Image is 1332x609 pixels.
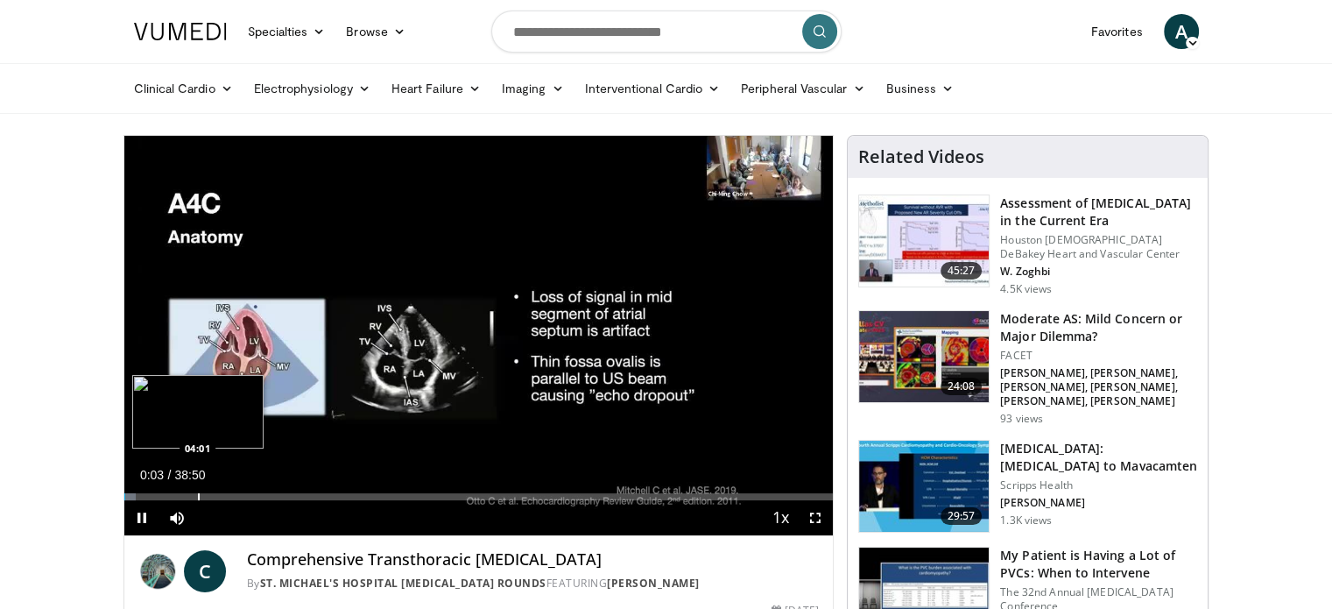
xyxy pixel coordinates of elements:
span: 29:57 [941,507,983,525]
h3: My Patient is Having a Lot of PVCs: When to Intervene [1000,547,1197,582]
input: Search topics, interventions [491,11,842,53]
a: 29:57 [MEDICAL_DATA]: [MEDICAL_DATA] to Mavacamten Scripps Health [PERSON_NAME] 1.3K views [858,440,1197,533]
div: By FEATURING [247,576,819,591]
img: VuMedi Logo [134,23,227,40]
a: 45:27 Assessment of [MEDICAL_DATA] in the Current Era Houston [DEMOGRAPHIC_DATA] DeBakey Heart an... [858,195,1197,296]
video-js: Video Player [124,136,834,536]
h3: Moderate AS: Mild Concern or Major Dilemma? [1000,310,1197,345]
p: Scripps Health [1000,478,1197,492]
p: 93 views [1000,412,1043,426]
a: Peripheral Vascular [730,71,875,106]
p: Houston [DEMOGRAPHIC_DATA] DeBakey Heart and Vascular Center [1000,233,1197,261]
img: 92baea2f-626a-4859-8e8f-376559bb4018.150x105_q85_crop-smart_upscale.jpg [859,195,989,287]
a: Browse [335,14,416,49]
p: FACET [1000,349,1197,363]
a: Electrophysiology [243,71,381,106]
a: Favorites [1081,14,1153,49]
p: [PERSON_NAME] [1000,496,1197,510]
p: [PERSON_NAME], [PERSON_NAME], [PERSON_NAME], [PERSON_NAME], [PERSON_NAME], [PERSON_NAME] [1000,366,1197,408]
a: Interventional Cardio [574,71,731,106]
img: 0d2d4dcd-2944-42dd-9ddd-7b7b0914d8a2.150x105_q85_crop-smart_upscale.jpg [859,441,989,532]
h4: Comprehensive Transthoracic [MEDICAL_DATA] [247,550,819,570]
button: Fullscreen [798,500,833,535]
img: image.jpeg [132,375,264,449]
h4: Related Videos [858,146,984,167]
a: A [1164,14,1199,49]
p: 1.3K views [1000,513,1052,528]
a: Heart Failure [381,71,491,106]
span: 24:08 [941,378,983,395]
img: St. Michael's Hospital Echocardiogram Rounds [138,550,177,592]
a: St. Michael's Hospital [MEDICAL_DATA] Rounds [260,576,546,591]
a: 24:08 Moderate AS: Mild Concern or Major Dilemma? FACET [PERSON_NAME], [PERSON_NAME], [PERSON_NAM... [858,310,1197,426]
h3: Assessment of [MEDICAL_DATA] in the Current Era [1000,195,1197,230]
button: Mute [159,500,194,535]
p: W. Zoghbi [1000,265,1197,279]
a: [PERSON_NAME] [607,576,700,591]
a: Imaging [491,71,574,106]
span: 38:50 [174,468,205,482]
button: Pause [124,500,159,535]
a: Specialties [237,14,336,49]
a: Business [875,71,964,106]
span: 45:27 [941,262,983,280]
a: C [184,550,226,592]
a: Clinical Cardio [123,71,243,106]
span: 0:03 [140,468,164,482]
img: dd11af6a-c20f-4746-a517-478f0228e36a.150x105_q85_crop-smart_upscale.jpg [859,311,989,402]
div: Progress Bar [124,493,834,500]
p: 4.5K views [1000,282,1052,296]
button: Playback Rate [763,500,798,535]
span: / [168,468,172,482]
h3: [MEDICAL_DATA]: [MEDICAL_DATA] to Mavacamten [1000,440,1197,475]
